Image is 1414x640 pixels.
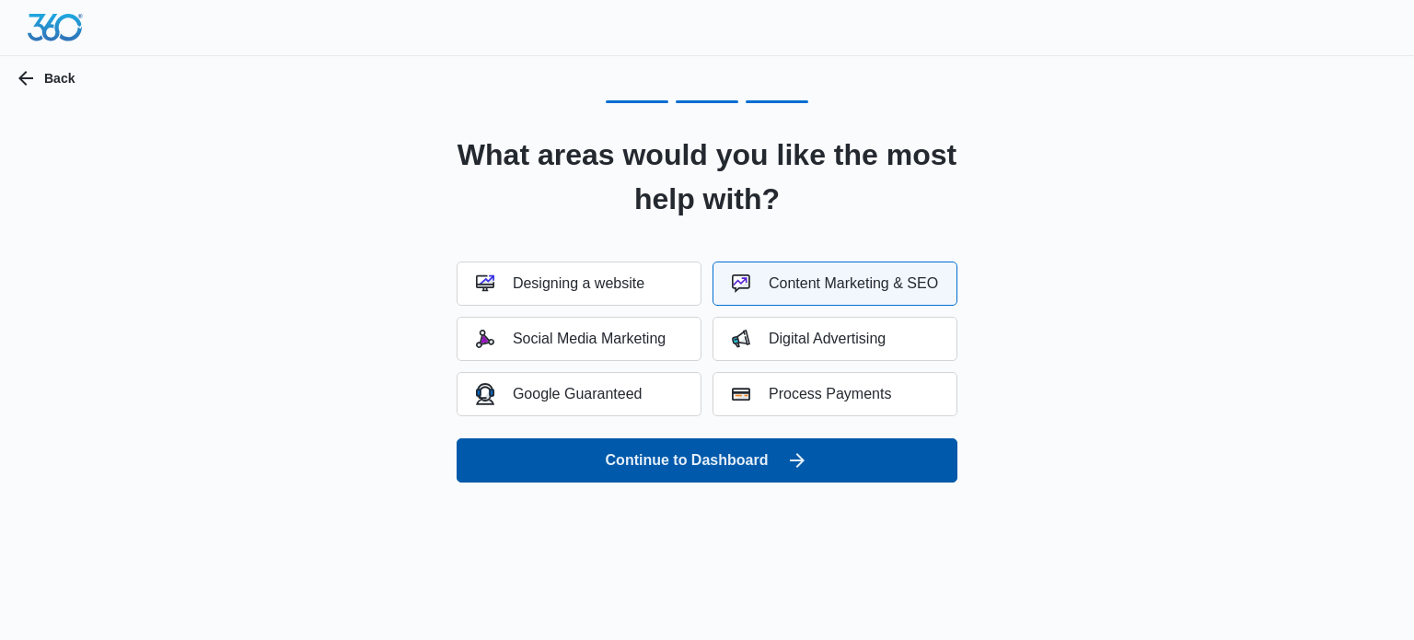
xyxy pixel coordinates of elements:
[732,274,938,293] div: Content Marketing & SEO
[732,330,886,348] div: Digital Advertising
[434,133,980,221] h2: What areas would you like the most help with?
[476,274,644,293] div: Designing a website
[457,262,701,306] button: Designing a website
[457,438,957,483] button: Continue to Dashboard
[476,383,643,404] div: Google Guaranteed
[713,262,957,306] button: Content Marketing & SEO
[713,317,957,361] button: Digital Advertising
[732,385,891,403] div: Process Payments
[457,372,701,416] button: Google Guaranteed
[476,330,666,348] div: Social Media Marketing
[457,317,701,361] button: Social Media Marketing
[713,372,957,416] button: Process Payments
